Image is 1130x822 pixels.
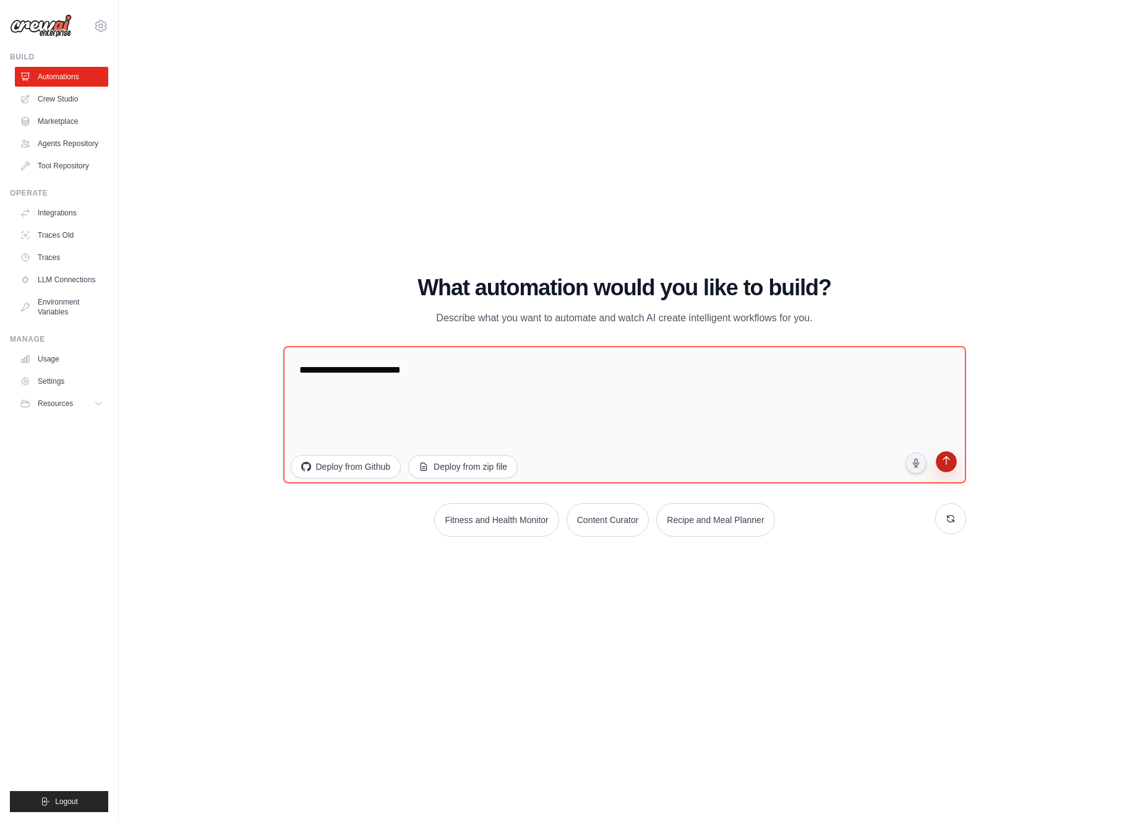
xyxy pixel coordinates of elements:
[38,399,73,409] span: Resources
[10,52,108,62] div: Build
[15,349,108,369] a: Usage
[15,394,108,413] button: Resources
[15,89,108,109] a: Crew Studio
[10,334,108,344] div: Manage
[10,791,108,812] button: Logout
[15,67,108,87] a: Automations
[15,203,108,223] a: Integrations
[10,14,72,38] img: Logo
[417,310,833,326] p: Describe what you want to automate and watch AI create intelligent workflows for you.
[10,188,108,198] div: Operate
[15,270,108,290] a: LLM Connections
[283,275,966,300] h1: What automation would you like to build?
[567,503,649,537] button: Content Curator
[291,455,401,478] button: Deploy from Github
[656,503,774,537] button: Recipe and Meal Planner
[55,797,78,807] span: Logout
[15,371,108,391] a: Settings
[408,455,518,478] button: Deploy from zip file
[15,248,108,267] a: Traces
[15,225,108,245] a: Traces Old
[15,292,108,322] a: Environment Variables
[15,111,108,131] a: Marketplace
[15,134,108,154] a: Agents Repository
[434,503,559,537] button: Fitness and Health Monitor
[15,156,108,176] a: Tool Repository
